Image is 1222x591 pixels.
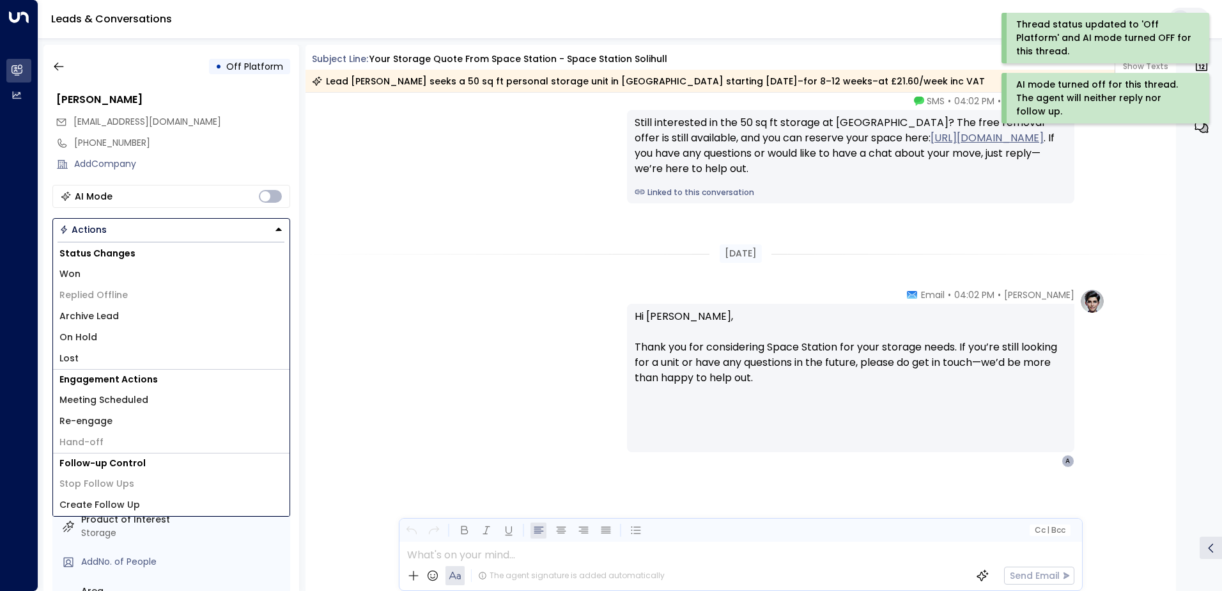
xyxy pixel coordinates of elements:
[426,523,442,539] button: Redo
[81,555,285,569] div: AddNo. of People
[635,115,1067,177] div: Still interested in the 50 sq ft storage at [GEOGRAPHIC_DATA]? The free removal offer is still av...
[927,95,945,107] span: SMS
[1029,524,1070,537] button: Cc|Bcc
[59,267,81,281] span: Won
[998,95,1001,107] span: •
[1034,526,1065,535] span: Cc Bcc
[215,55,222,78] div: •
[59,498,140,512] span: Create Follow Up
[59,414,112,428] span: Re-engage
[73,115,221,128] span: [EMAIL_ADDRESS][DOMAIN_NAME]
[1062,455,1074,468] div: A
[948,288,951,301] span: •
[59,310,119,323] span: Archive Lead
[226,60,283,73] span: Off Platform
[720,244,762,263] div: [DATE]
[59,224,107,235] div: Actions
[1047,526,1049,535] span: |
[74,157,290,171] div: AddCompany
[59,436,104,449] span: Hand-off
[59,331,97,344] span: On Hold
[73,115,221,129] span: aisha10gis@gmail.com
[478,570,665,581] div: The agent signature is added automatically
[931,130,1044,146] a: [URL][DOMAIN_NAME]
[53,453,290,473] h1: Follow-up Control
[1079,288,1105,314] img: profile-logo.png
[59,393,148,407] span: Meeting Scheduled
[635,309,1067,401] p: Hi [PERSON_NAME], Thank you for considering Space Station for your storage needs. If you’re still...
[1004,288,1074,301] span: [PERSON_NAME]
[1016,18,1192,58] div: Thread status updated to 'Off Platform' and AI mode turned OFF for this thread.
[74,136,290,150] div: [PHONE_NUMBER]
[81,526,285,540] div: Storage
[948,95,951,107] span: •
[635,187,1067,198] a: Linked to this conversation
[403,523,419,539] button: Undo
[53,370,290,390] h1: Engagement Actions
[59,477,134,491] span: Stop Follow Ups
[1016,78,1192,118] div: AI mode turned off for this thread. The agent will neither reply nor follow up.
[53,244,290,264] h1: Status Changes
[59,288,128,302] span: Replied Offline
[921,288,945,301] span: Email
[52,218,290,241] div: Button group with a nested menu
[954,95,994,107] span: 04:02 PM
[52,218,290,241] button: Actions
[51,12,172,26] a: Leads & Conversations
[81,513,285,526] label: Product of Interest
[312,52,368,65] span: Subject Line:
[369,52,667,66] div: Your storage quote from Space Station - Space Station Solihull
[75,190,112,203] div: AI Mode
[59,352,79,365] span: Lost
[998,288,1001,301] span: •
[312,75,985,88] div: Lead [PERSON_NAME] seeks a 50 sq ft personal storage unit in [GEOGRAPHIC_DATA] starting [DATE]–fo...
[954,288,994,301] span: 04:02 PM
[56,92,290,107] div: [PERSON_NAME]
